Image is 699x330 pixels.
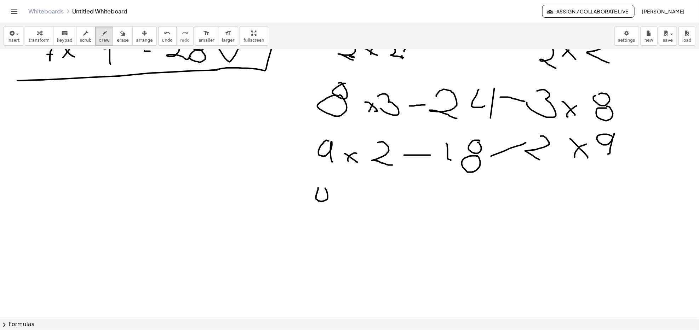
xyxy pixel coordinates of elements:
[678,27,695,46] button: load
[136,38,153,43] span: arrange
[25,27,53,46] button: transform
[53,27,76,46] button: keyboardkeypad
[61,29,68,37] i: keyboard
[99,38,110,43] span: draw
[113,27,132,46] button: erase
[95,27,114,46] button: draw
[240,27,268,46] button: fullscreen
[4,27,23,46] button: insert
[618,38,635,43] span: settings
[158,27,177,46] button: undoundo
[57,38,73,43] span: keypad
[225,29,231,37] i: format_size
[29,38,50,43] span: transform
[243,38,264,43] span: fullscreen
[548,8,629,15] span: Assign / Collaborate Live
[542,5,635,18] button: Assign / Collaborate Live
[176,27,194,46] button: redoredo
[644,38,653,43] span: new
[682,38,692,43] span: load
[80,38,92,43] span: scrub
[636,5,691,18] button: [PERSON_NAME]
[614,27,639,46] button: settings
[642,8,685,15] span: [PERSON_NAME]
[222,38,234,43] span: larger
[182,29,188,37] i: redo
[180,38,190,43] span: redo
[659,27,677,46] button: save
[199,38,214,43] span: smaller
[203,29,210,37] i: format_size
[164,29,171,37] i: undo
[76,27,96,46] button: scrub
[132,27,157,46] button: arrange
[8,6,20,17] button: Toggle navigation
[28,8,64,15] a: Whiteboards
[195,27,218,46] button: format_sizesmaller
[7,38,19,43] span: insert
[663,38,673,43] span: save
[218,27,238,46] button: format_sizelarger
[641,27,658,46] button: new
[117,38,128,43] span: erase
[162,38,173,43] span: undo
